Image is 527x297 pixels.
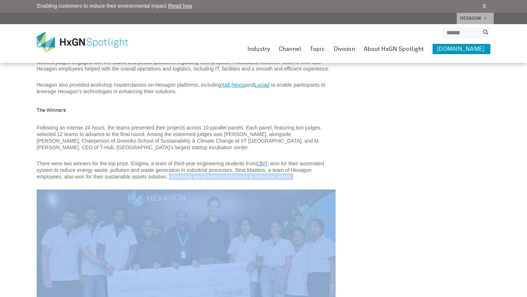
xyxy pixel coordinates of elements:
[37,2,193,10] span: Enabling customers to reduce their environmental impact |
[254,82,269,88] a: Luciad
[433,44,490,54] a: [DOMAIN_NAME]
[37,82,271,88] span: Hexagon also provided workshop masterclasses on Hexagon platforms, including , and
[231,82,246,88] a: Nexus
[169,3,192,9] a: Read how
[221,82,230,88] a: Xalt
[37,31,139,53] img: HxGN Spotlight
[37,161,256,166] span: There were two winners for the top prize. Enigma, a team of third-year engineering students from
[37,82,325,94] span: to enable participants to leverage Hexagon’s technologies in enhancing their solutions.
[279,44,301,54] a: Channel
[364,44,424,54] a: About HxGN Spotlight
[256,161,267,166] a: CBIT
[334,44,355,54] a: Division
[37,125,322,150] span: Following an intense 24 hours, the teams presented their projects across 10 parallel panels. Each...
[457,13,494,24] a: HEXAGON
[482,2,486,11] a: X
[37,108,66,113] span: The Winners
[37,59,330,72] span: Contest judges engaged with the teams and posed questions regarding their projects. A dedicated v...
[247,44,270,54] a: Industry
[310,44,325,54] a: Topic
[37,161,324,180] span: , won for their automated system to reduce energy waste, pollution and waste generation in indust...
